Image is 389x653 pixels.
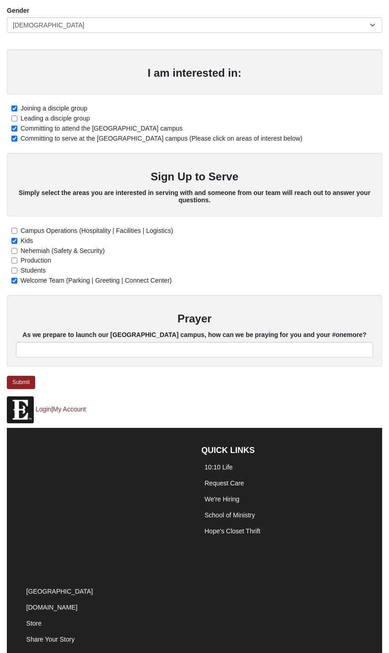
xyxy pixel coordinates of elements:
[205,527,260,535] a: Hope's Closet Thrift
[11,116,17,121] input: Leading a disciple group
[16,312,373,326] h3: Prayer
[11,278,17,284] input: Welcome Team (Parking | Greeting | Connect Center)
[11,136,17,142] input: Committing to serve at the [GEOGRAPHIC_DATA] campus (Please click on areas of interest below)
[26,604,78,611] a: [DOMAIN_NAME]
[26,620,42,627] a: Store
[21,115,90,122] span: Leading a disciple group
[16,67,373,80] h3: I am interested in:
[21,277,172,284] span: Welcome Team (Parking | Greeting | Connect Center)
[16,189,373,205] h5: Simply select the areas you are interested in serving with and someone from our team will reach o...
[11,228,17,234] input: Campus Operations (Hospitality | Facilities | Logistics)
[201,446,366,456] h4: QUICK LINKS
[16,170,373,184] h3: Sign Up to Serve
[21,125,183,132] span: Committing to attend the [GEOGRAPHIC_DATA] campus
[11,248,17,254] input: Nehemiah (Safety & Security)
[11,258,17,263] input: Production
[7,396,382,423] p: |
[26,636,75,643] a: Share Your Story
[21,267,46,274] span: Students
[11,238,17,244] input: Kids
[21,135,302,142] span: Committing to serve at the [GEOGRAPHIC_DATA] campus (Please click on areas of interest below)
[26,588,93,595] a: [GEOGRAPHIC_DATA]
[205,511,255,519] a: School of Ministry
[21,227,173,234] span: Campus Operations (Hospitality | Facilities | Logistics)
[11,105,17,111] input: Joining a disciple group
[16,331,373,339] h5: As we prepare to launch our [GEOGRAPHIC_DATA] campus, how can we be praying for you and your #one...
[205,479,244,487] a: Request Care
[7,376,35,389] a: Submit
[7,396,34,423] img: Eleven22 logo
[21,247,105,254] span: Nehemiah (Safety & Security)
[7,6,29,15] label: Gender
[11,268,17,274] input: Students
[11,126,17,132] input: Committing to attend the [GEOGRAPHIC_DATA] campus
[21,257,51,264] span: Production
[205,495,239,503] a: We're Hiring
[205,463,233,471] a: 10:10 Life
[53,405,86,413] a: My Account
[21,105,87,112] span: Joining a disciple group
[21,237,33,244] span: Kids
[36,405,51,413] a: Login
